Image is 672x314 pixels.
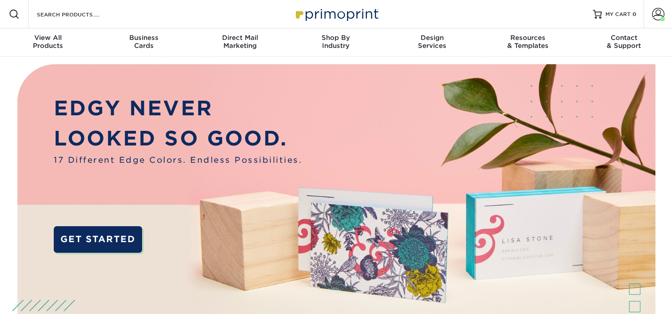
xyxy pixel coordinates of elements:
[36,9,123,20] input: SEARCH PRODUCTS.....
[192,34,288,50] div: Marketing
[288,28,384,57] a: Shop ByIndustry
[576,34,672,50] div: & Support
[384,28,480,57] a: DesignServices
[96,34,192,42] span: Business
[288,34,384,42] span: Shop By
[96,34,192,50] div: Cards
[605,11,631,18] span: MY CART
[576,34,672,42] span: Contact
[54,226,142,253] a: GET STARTED
[632,11,636,17] span: 0
[480,28,576,57] a: Resources& Templates
[480,34,576,50] div: & Templates
[54,93,302,123] p: EDGY NEVER
[384,34,480,42] span: Design
[54,123,302,153] p: LOOKED SO GOOD.
[54,154,302,166] span: 17 Different Edge Colors. Endless Possibilities.
[576,28,672,57] a: Contact& Support
[384,34,480,50] div: Services
[292,4,381,24] img: Primoprint
[288,34,384,50] div: Industry
[480,34,576,42] span: Resources
[192,34,288,42] span: Direct Mail
[96,28,192,57] a: BusinessCards
[192,28,288,57] a: Direct MailMarketing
